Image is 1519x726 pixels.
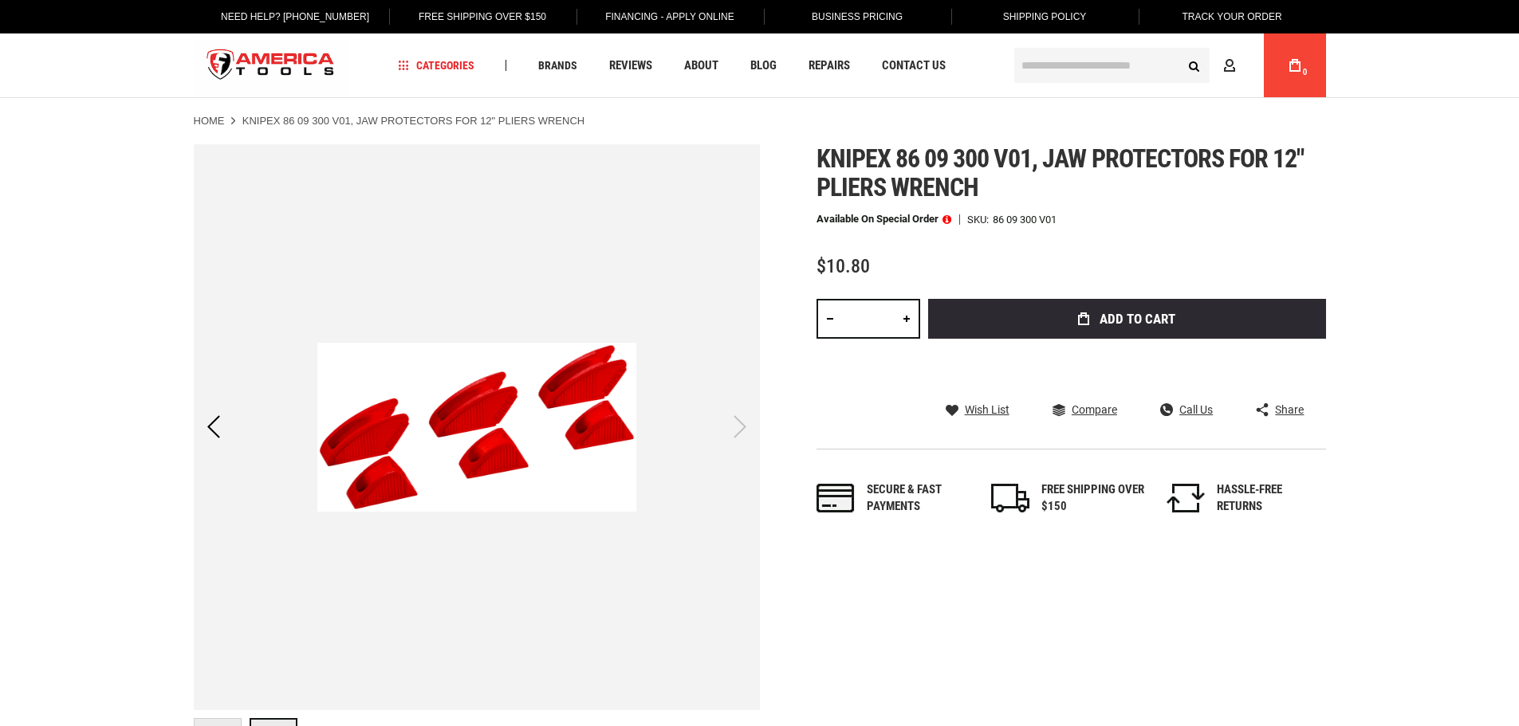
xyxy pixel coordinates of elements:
[1053,402,1117,417] a: Compare
[194,36,348,96] a: store logo
[1179,50,1210,80] button: Search
[967,214,993,225] strong: SKU
[1160,402,1213,417] a: Call Us
[991,484,1029,512] img: shipping
[817,484,855,512] img: payments
[1217,481,1320,516] div: HASSLE-FREE RETURNS
[743,55,784,77] a: Blog
[194,144,760,710] img: KNIPEX 86 09 300 V01, JAW PROTECTORS FOR 12" PLIERS WRENCH
[965,404,1009,415] span: Wish List
[875,55,953,77] a: Contact Us
[242,115,584,127] strong: KNIPEX 86 09 300 V01, JAW PROTECTORS FOR 12" PLIERS WRENCH
[867,481,970,516] div: Secure & fast payments
[817,143,1305,202] span: Knipex 86 09 300 v01, jaw protectors for 12" pliers wrench
[1280,33,1310,97] a: 0
[925,343,1329,390] iframe: Secure express checkout frame
[677,55,726,77] a: About
[398,60,474,71] span: Categories
[750,60,777,72] span: Blog
[1275,404,1304,415] span: Share
[1179,404,1213,415] span: Call Us
[531,55,584,77] a: Brands
[993,214,1057,225] div: 86 09 300 V01
[882,60,946,72] span: Contact Us
[1167,484,1205,512] img: returns
[194,144,234,710] div: Previous
[602,55,659,77] a: Reviews
[1041,481,1145,516] div: FREE SHIPPING OVER $150
[817,214,951,225] p: Available on Special Order
[817,255,870,277] span: $10.80
[1100,312,1175,326] span: Add to Cart
[946,402,1009,417] a: Wish List
[1072,404,1117,415] span: Compare
[609,60,652,72] span: Reviews
[194,36,348,96] img: America Tools
[538,60,577,71] span: Brands
[1303,68,1308,77] span: 0
[391,55,482,77] a: Categories
[809,60,850,72] span: Repairs
[684,60,718,72] span: About
[928,299,1326,339] button: Add to Cart
[1003,11,1087,22] span: Shipping Policy
[194,114,225,128] a: Home
[801,55,857,77] a: Repairs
